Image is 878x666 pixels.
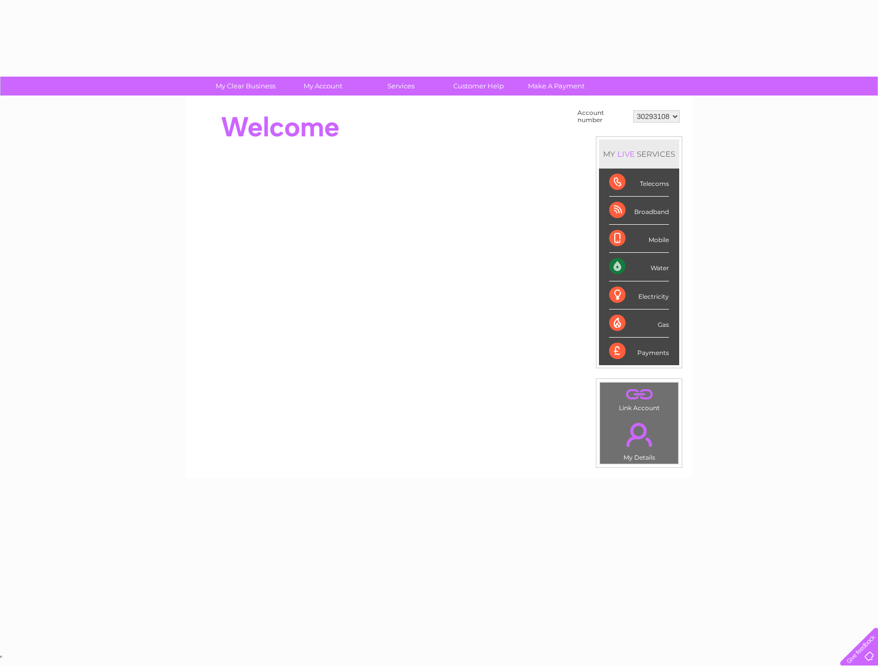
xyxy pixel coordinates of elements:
div: Gas [609,310,669,338]
td: My Details [599,414,679,464]
div: MY SERVICES [599,139,679,169]
div: Water [609,253,669,281]
a: . [603,417,676,453]
a: My Account [281,77,365,96]
div: LIVE [615,149,637,159]
a: . [603,385,676,403]
a: Services [359,77,443,96]
a: Customer Help [436,77,521,96]
td: Link Account [599,382,679,414]
a: My Clear Business [203,77,288,96]
div: Electricity [609,281,669,310]
div: Broadband [609,197,669,225]
div: Mobile [609,225,669,253]
td: Account number [575,107,631,126]
div: Telecoms [609,169,669,197]
div: Payments [609,338,669,365]
a: Make A Payment [514,77,598,96]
